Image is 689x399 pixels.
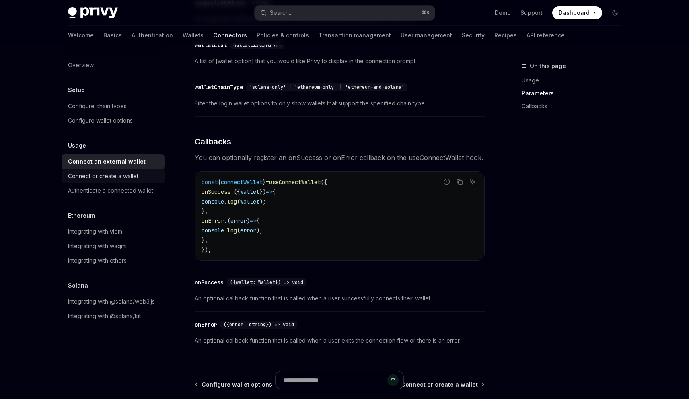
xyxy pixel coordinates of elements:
[266,188,272,195] span: =>
[68,116,133,125] div: Configure wallet options
[62,99,165,113] a: Configure chain types
[227,227,237,234] span: log
[62,309,165,323] a: Integrating with @solana/kit
[224,321,294,328] span: ({error: string}) => void
[62,253,165,268] a: Integrating with ethers
[62,224,165,239] a: Integrating with viem
[233,42,281,48] span: WalletListEntry[]
[240,188,259,195] span: wallet
[68,256,127,265] div: Integrating with ethers
[68,7,118,19] img: dark logo
[62,183,165,198] a: Authenticate a connected wallet
[227,198,237,205] span: log
[195,99,485,108] span: Filter the login wallet options to only show wallets that support the specified chain type.
[224,227,227,234] span: .
[62,58,165,72] a: Overview
[455,177,465,187] button: Copy the contents from the code block
[68,281,88,290] h5: Solana
[269,179,321,186] span: useConnectWallet
[195,56,485,66] span: A list of [wallet option] that you would like Privy to display in the connection prompt.
[68,26,94,45] a: Welcome
[202,227,224,234] span: console
[195,152,485,163] span: You can optionally register an onSuccess or onError callback on the useConnectWallet hook.
[401,26,452,45] a: User management
[467,177,478,187] button: Ask AI
[68,211,95,220] h5: Ethereum
[202,237,208,244] span: },
[195,278,224,286] div: onSuccess
[68,85,85,95] h5: Setup
[132,26,173,45] a: Authentication
[249,84,404,90] span: 'solana-only' | 'ethereum-only' | 'ethereum-and-solana'
[68,157,146,167] div: Connect an external wallet
[195,321,217,329] div: onError
[62,113,165,128] a: Configure wallet options
[609,6,621,19] button: Toggle dark mode
[522,100,628,113] a: Callbacks
[68,60,94,70] div: Overview
[559,9,590,17] span: Dashboard
[240,227,256,234] span: error
[284,371,387,389] input: Ask a question...
[522,74,628,87] a: Usage
[68,186,153,195] div: Authenticate a connected wallet
[462,26,485,45] a: Security
[202,198,224,205] span: console
[552,6,602,19] a: Dashboard
[62,154,165,169] a: Connect an external wallet
[272,188,276,195] span: {
[62,239,165,253] a: Integrating with wagmi
[68,101,127,111] div: Configure chain types
[520,9,543,17] a: Support
[255,6,435,20] button: Open search
[256,227,263,234] span: );
[202,179,218,186] span: const
[202,217,224,224] span: onError
[195,336,485,346] span: An optional callback function that is called when a user exits the connection flow or there is an...
[522,87,628,100] a: Parameters
[221,179,263,186] span: connectWallet
[247,217,250,224] span: )
[321,179,327,186] span: ({
[224,217,227,224] span: :
[257,26,309,45] a: Policies & controls
[527,26,565,45] a: API reference
[270,8,292,18] div: Search...
[442,177,452,187] button: Report incorrect code
[213,26,247,45] a: Connectors
[234,188,240,195] span: ({
[68,141,86,150] h5: Usage
[256,217,259,224] span: {
[530,61,566,71] span: On this page
[195,41,227,49] div: walletList
[227,217,230,224] span: (
[237,198,240,205] span: (
[422,10,430,16] span: ⌘ K
[202,246,211,253] span: });
[319,26,391,45] a: Transaction management
[259,198,266,205] span: );
[230,188,234,195] span: :
[68,241,127,251] div: Integrating with wagmi
[250,217,256,224] span: =>
[68,297,155,306] div: Integrating with @solana/web3.js
[195,294,485,303] span: An optional callback function that is called when a user successfully connects their wallet.
[266,179,269,186] span: =
[230,279,303,286] span: ({wallet: Wallet}) => void
[62,294,165,309] a: Integrating with @solana/web3.js
[387,374,399,386] button: Send message
[202,188,230,195] span: onSuccess
[224,198,227,205] span: .
[68,227,122,237] div: Integrating with viem
[68,171,138,181] div: Connect or create a wallet
[230,217,247,224] span: error
[237,227,240,234] span: (
[263,179,266,186] span: }
[195,136,231,147] span: Callbacks
[68,311,141,321] div: Integrating with @solana/kit
[240,198,259,205] span: wallet
[103,26,122,45] a: Basics
[259,188,266,195] span: })
[202,208,208,215] span: },
[494,26,517,45] a: Recipes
